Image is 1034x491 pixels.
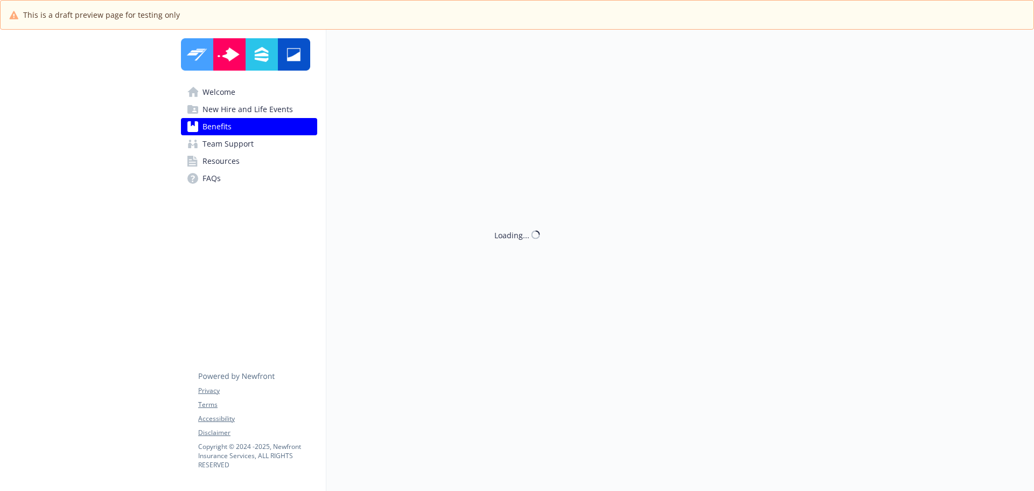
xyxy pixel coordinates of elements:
[202,153,240,170] span: Resources
[181,153,317,170] a: Resources
[202,84,235,101] span: Welcome
[198,442,317,469] p: Copyright © 2024 - 2025 , Newfront Insurance Services, ALL RIGHTS RESERVED
[202,135,254,153] span: Team Support
[198,386,317,396] a: Privacy
[181,84,317,101] a: Welcome
[494,229,529,240] div: Loading...
[181,118,317,135] a: Benefits
[202,170,221,187] span: FAQs
[202,101,293,118] span: New Hire and Life Events
[181,170,317,187] a: FAQs
[198,400,317,410] a: Terms
[181,135,317,153] a: Team Support
[181,101,317,118] a: New Hire and Life Events
[23,9,180,20] span: This is a draft preview page for testing only
[198,414,317,424] a: Accessibility
[202,118,232,135] span: Benefits
[198,428,317,438] a: Disclaimer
